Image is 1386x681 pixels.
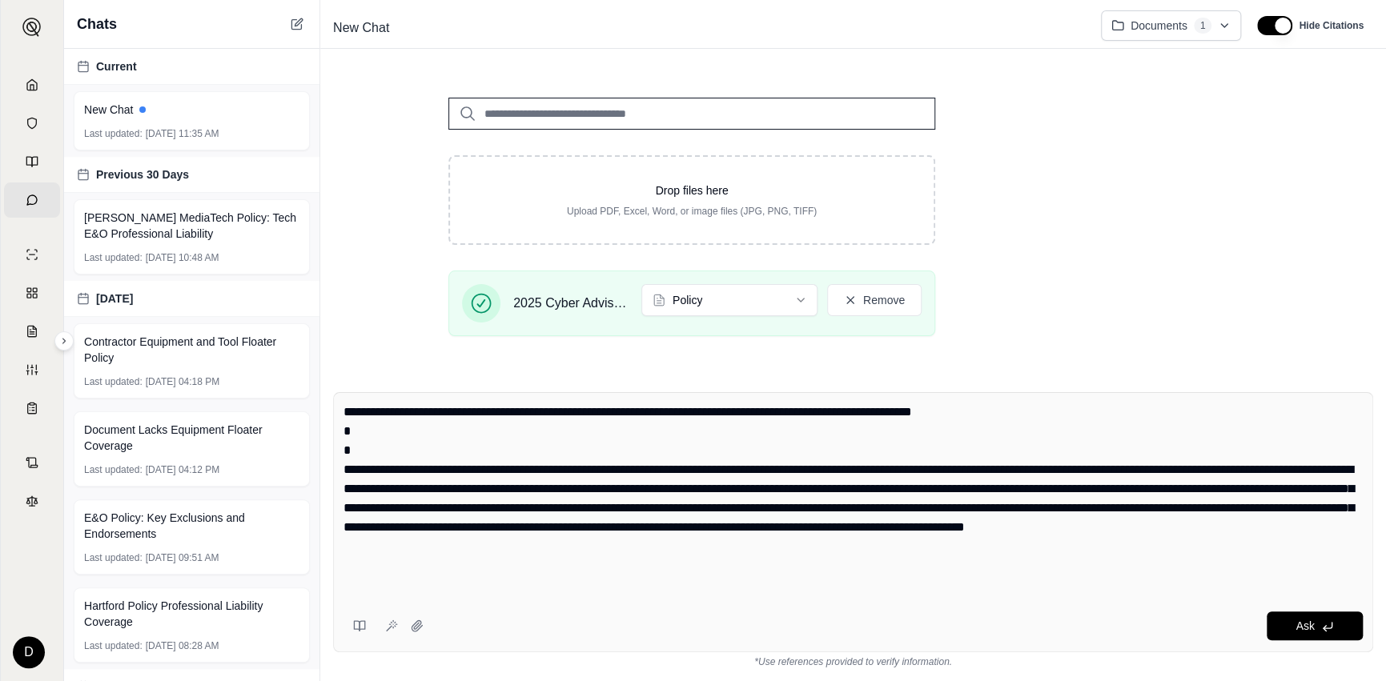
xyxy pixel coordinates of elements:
[84,598,299,630] span: Hartford Policy Professional Liability Coverage
[4,182,60,218] a: Chat
[1131,18,1187,34] span: Documents
[4,237,60,272] a: Single Policy
[1267,611,1363,640] button: Ask
[146,551,219,564] span: [DATE] 09:51 AM
[513,294,629,313] span: 2025 Cyber Advisors LLC Policy.pdf
[84,510,299,542] span: E&O Policy: Key Exclusions and Endorsements
[327,15,1088,41] div: Edit Title
[1299,19,1364,32] span: Hide Citations
[827,284,922,316] button: Remove
[96,166,189,182] span: Previous 30 Days
[16,11,48,43] button: Expand sidebar
[4,391,60,426] a: Coverage Table
[84,102,133,118] span: New Chat
[84,210,299,242] span: [PERSON_NAME] MediaTech Policy: Tech E&O Professional Liability
[146,463,219,476] span: [DATE] 04:12 PM
[96,58,137,74] span: Current
[4,275,60,310] a: Policy Comparisons
[4,483,60,519] a: Legal Search Engine
[84,127,143,140] span: Last updated:
[146,375,219,388] span: [DATE] 04:18 PM
[1194,18,1212,34] span: 1
[476,182,908,198] p: Drop files here
[333,652,1373,668] div: *Use references provided to verify information.
[4,144,60,179] a: Prompt Library
[22,18,42,37] img: Expand sidebar
[84,251,143,264] span: Last updated:
[146,639,219,652] span: [DATE] 08:28 AM
[4,445,60,480] a: Contract Analysis
[84,463,143,476] span: Last updated:
[84,334,299,366] span: Contractor Equipment and Tool Floater Policy
[327,15,396,41] span: New Chat
[13,636,45,668] div: D
[4,314,60,349] a: Claim Coverage
[146,251,219,264] span: [DATE] 10:48 AM
[84,551,143,564] span: Last updated:
[4,106,60,141] a: Documents Vault
[77,13,117,35] span: Chats
[476,205,908,218] p: Upload PDF, Excel, Word, or image files (JPG, PNG, TIFF)
[96,290,133,306] span: [DATE]
[84,375,143,388] span: Last updated:
[54,331,74,351] button: Expand sidebar
[4,67,60,102] a: Home
[84,422,299,454] span: Document Lacks Equipment Floater Coverage
[287,14,307,34] button: New Chat
[146,127,219,140] span: [DATE] 11:35 AM
[1296,619,1314,632] span: Ask
[84,639,143,652] span: Last updated:
[1101,10,1242,41] button: Documents1
[4,352,60,387] a: Custom Report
